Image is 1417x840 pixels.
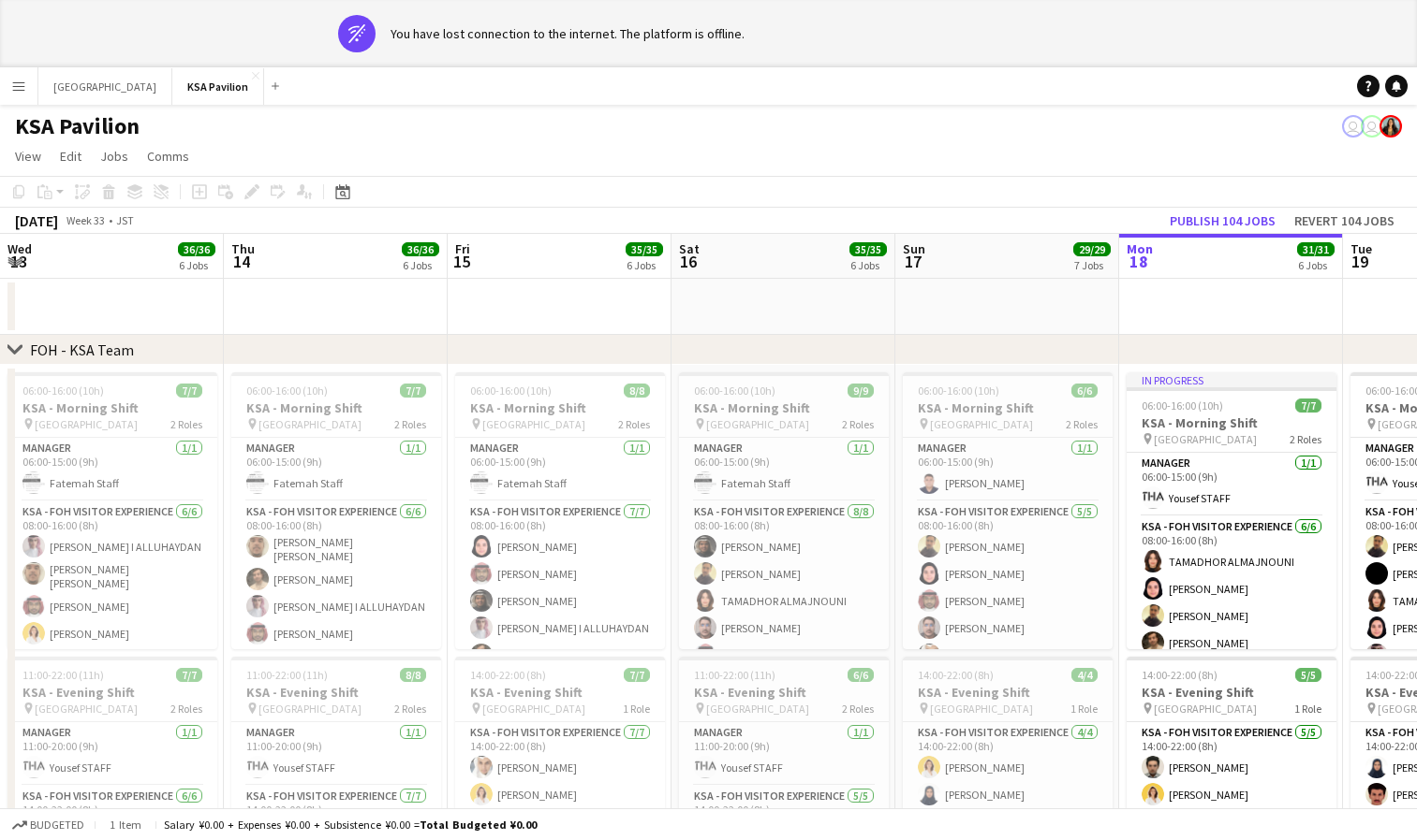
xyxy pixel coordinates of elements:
[626,242,663,256] span: 35/35
[1351,240,1372,257] span: Tue
[903,399,1113,416] h3: KSA - Morning Shift
[470,668,546,682] span: 14:00-22:00 (8h)
[1154,702,1257,716] span: [GEOGRAPHIC_DATA]
[179,258,214,272] div: 6 Jobs
[706,417,809,431] span: [GEOGRAPHIC_DATA]
[903,501,1113,673] app-card-role: KSA - FOH Visitor Experience5/508:00-16:00 (8h)[PERSON_NAME][PERSON_NAME][PERSON_NAME][PERSON_NAM...
[1073,242,1111,256] span: 29/29
[231,372,441,649] app-job-card: 06:00-16:00 (10h)7/7KSA - Morning Shift [GEOGRAPHIC_DATA]2 RolesManager1/106:00-15:00 (9h)Fatemah...
[7,372,217,649] app-job-card: 06:00-16:00 (10h)7/7KSA - Morning Shift [GEOGRAPHIC_DATA]2 RolesManager1/106:00-15:00 (9h)Fatemah...
[30,340,134,359] div: FOH - KSA Team
[452,251,470,272] span: 15
[1361,115,1383,138] app-user-avatar: Yousef Alabdulmuhsin
[7,240,32,257] span: Wed
[258,702,362,716] span: [GEOGRAPHIC_DATA]
[624,384,650,398] span: 8/8
[618,417,650,431] span: 2 Roles
[229,251,255,272] span: 14
[178,242,215,256] span: 36/36
[624,668,650,682] span: 7/7
[1154,432,1257,446] span: [GEOGRAPHIC_DATA]
[7,501,217,706] app-card-role: KSA - FOH Visitor Experience6/608:00-16:00 (8h)[PERSON_NAME] I ALLUHAYDAN[PERSON_NAME] [PERSON_NA...
[7,399,217,416] h3: KSA - Morning Shift
[679,372,889,649] app-job-card: 06:00-16:00 (10h)9/9KSA - Morning Shift [GEOGRAPHIC_DATA]2 RolesManager1/106:00-15:00 (9h)Fatemah...
[1342,115,1365,138] app-user-avatar: Isra Alsharyofi
[1066,417,1098,431] span: 2 Roles
[22,384,104,398] span: 06:00-16:00 (10h)
[116,213,134,227] div: JST
[850,258,886,272] div: 6 Jobs
[903,372,1113,649] app-job-card: 06:00-16:00 (10h)6/6KSA - Morning Shift [GEOGRAPHIC_DATA]2 RolesManager1/106:00-15:00 (9h)[PERSON...
[1127,684,1336,701] h3: KSA - Evening Shift
[1127,240,1153,257] span: Mon
[679,722,889,786] app-card-role: Manager1/111:00-20:00 (9h)Yousef STAFF
[35,702,138,716] span: [GEOGRAPHIC_DATA]
[231,722,441,786] app-card-role: Manager1/111:00-20:00 (9h)Yousef STAFF
[15,148,41,165] span: View
[7,144,49,168] a: View
[15,112,140,140] h1: KSA Pavilion
[258,417,362,431] span: [GEOGRAPHIC_DATA]
[1287,209,1402,233] button: Revert 104 jobs
[231,240,255,257] span: Thu
[706,702,809,716] span: [GEOGRAPHIC_DATA]
[918,668,994,682] span: 14:00-22:00 (8h)
[676,251,700,272] span: 16
[1127,453,1336,516] app-card-role: Manager1/106:00-15:00 (9h)Yousef STAFF
[1127,372,1336,387] div: In progress
[930,702,1033,716] span: [GEOGRAPHIC_DATA]
[52,144,89,168] a: Edit
[15,211,58,230] div: [DATE]
[694,668,775,682] span: 11:00-22:00 (11h)
[627,258,662,272] div: 6 Jobs
[1380,115,1402,138] app-user-avatar: Erika Lahssini
[93,144,136,168] a: Jobs
[1127,516,1336,716] app-card-role: KSA - FOH Visitor Experience6/608:00-16:00 (8h)TAMADHOR ALMAJNOUNI[PERSON_NAME][PERSON_NAME][PERS...
[22,668,104,682] span: 11:00-22:00 (11h)
[30,818,84,832] span: Budgeted
[176,668,202,682] span: 7/7
[1142,668,1218,682] span: 14:00-22:00 (8h)
[455,399,665,416] h3: KSA - Morning Shift
[402,242,439,256] span: 36/36
[903,438,1113,501] app-card-role: Manager1/106:00-15:00 (9h)[PERSON_NAME]
[1071,384,1098,398] span: 6/6
[455,438,665,501] app-card-role: Manager1/106:00-15:00 (9h)Fatemah Staff
[400,384,426,398] span: 7/7
[231,399,441,416] h3: KSA - Morning Shift
[482,702,585,716] span: [GEOGRAPHIC_DATA]
[900,251,925,272] span: 17
[100,148,128,165] span: Jobs
[246,668,328,682] span: 11:00-22:00 (11h)
[918,384,999,398] span: 06:00-16:00 (10h)
[470,384,552,398] span: 06:00-16:00 (10h)
[1070,702,1098,716] span: 1 Role
[164,818,537,832] div: Salary ¥0.00 + Expenses ¥0.00 + Subsistence ¥0.00 =
[231,684,441,701] h3: KSA - Evening Shift
[1124,251,1153,272] span: 18
[7,438,217,501] app-card-role: Manager1/106:00-15:00 (9h)Fatemah Staff
[930,417,1033,431] span: [GEOGRAPHIC_DATA]
[455,372,665,649] app-job-card: 06:00-16:00 (10h)8/8KSA - Morning Shift [GEOGRAPHIC_DATA]2 RolesManager1/106:00-15:00 (9h)Fatemah...
[482,417,585,431] span: [GEOGRAPHIC_DATA]
[679,501,889,755] app-card-role: KSA - FOH Visitor Experience8/808:00-16:00 (8h)[PERSON_NAME][PERSON_NAME]TAMADHOR ALMAJNOUNI[PERS...
[679,438,889,501] app-card-role: Manager1/106:00-15:00 (9h)Fatemah Staff
[1127,372,1336,649] app-job-card: In progress06:00-16:00 (10h)7/7KSA - Morning Shift [GEOGRAPHIC_DATA]2 RolesManager1/106:00-15:00 ...
[7,722,217,786] app-card-role: Manager1/111:00-20:00 (9h)Yousef STAFF
[1162,209,1283,233] button: Publish 104 jobs
[1298,258,1334,272] div: 6 Jobs
[1295,398,1321,413] span: 7/7
[391,25,745,42] div: You have lost connection to the internet. The platform is offline.
[62,213,109,227] span: Week 33
[1142,398,1223,413] span: 06:00-16:00 (10h)
[140,144,197,168] a: Comms
[842,702,874,716] span: 2 Roles
[679,399,889,416] h3: KSA - Morning Shift
[1295,668,1321,682] span: 5/5
[1348,251,1372,272] span: 19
